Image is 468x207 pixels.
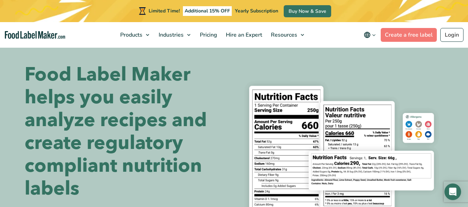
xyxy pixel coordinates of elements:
span: Additional 15% OFF [183,6,232,16]
span: Hire an Expert [224,31,263,39]
span: Resources [269,31,298,39]
h1: Food Label Maker helps you easily analyze recipes and create regulatory compliant nutrition labels [25,63,229,200]
a: Resources [267,22,308,48]
a: Login [440,28,463,42]
a: Buy Now & Save [284,5,331,17]
span: Pricing [198,31,218,39]
div: Open Intercom Messenger [444,184,461,200]
span: Industries [157,31,184,39]
a: Hire an Expert [222,22,265,48]
span: Yearly Subscription [235,8,278,14]
span: Products [118,31,143,39]
a: Products [116,22,153,48]
a: Pricing [196,22,220,48]
a: Industries [154,22,194,48]
span: Limited Time! [149,8,180,14]
a: Create a free label [381,28,437,42]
